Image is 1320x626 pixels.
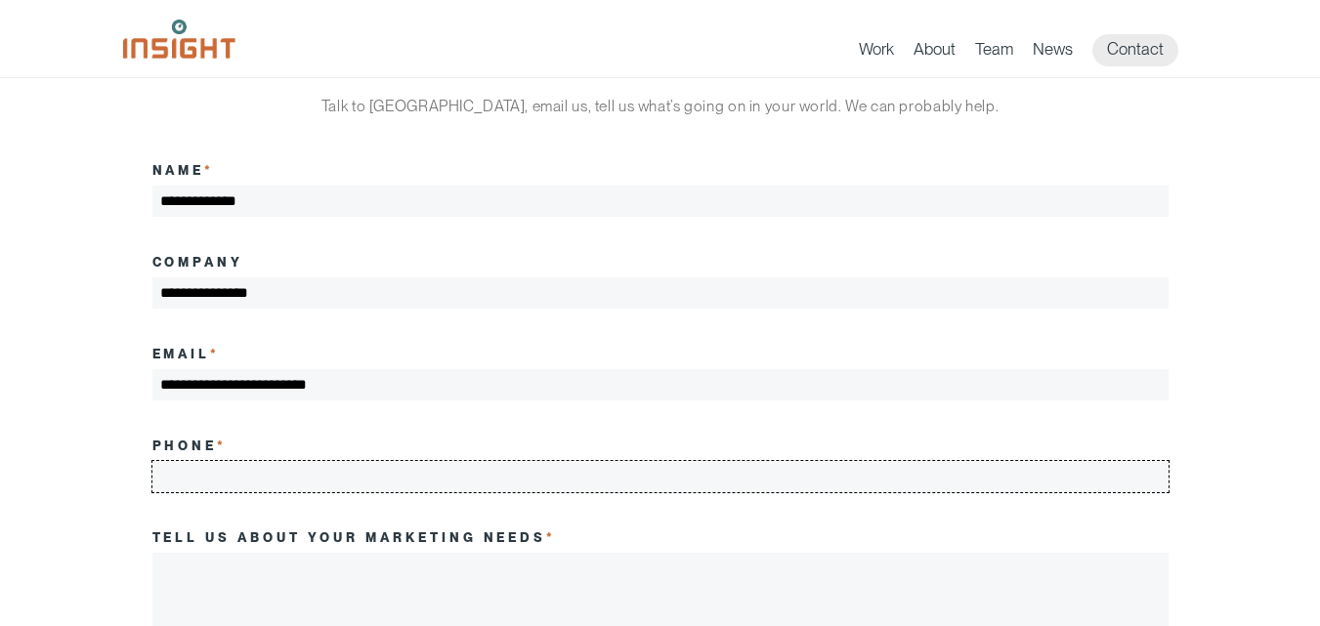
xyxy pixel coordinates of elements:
label: Phone [152,438,228,453]
a: Team [975,39,1013,66]
nav: primary navigation menu [859,34,1198,66]
a: News [1033,39,1073,66]
a: Work [859,39,894,66]
label: Tell us about your marketing needs [152,529,557,545]
a: Contact [1092,34,1178,66]
a: About [914,39,956,66]
label: Company [152,254,244,270]
label: Email [152,346,221,361]
p: Talk to [GEOGRAPHIC_DATA], email us, tell us what’s going on in your world. We can probably help. [294,92,1027,121]
img: Insight Marketing Design [123,20,235,59]
label: Name [152,162,215,178]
